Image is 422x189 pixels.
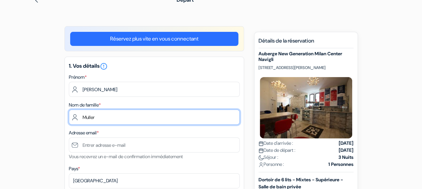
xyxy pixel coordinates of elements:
p: [STREET_ADDRESS][PERSON_NAME] [259,65,354,70]
h5: Auberge New Generation Milan Center Navigli [259,51,354,62]
small: Vous recevrez un e-mail de confirmation immédiatement [69,153,183,160]
h5: 1. Vos détails [69,62,240,70]
a: error_outline [100,62,108,69]
input: Entrez votre prénom [69,82,240,97]
strong: [DATE] [339,147,354,154]
label: Adresse email [69,129,99,136]
label: Prénom [69,74,87,81]
strong: [DATE] [339,140,354,147]
img: calendar.svg [259,141,264,146]
span: Séjour : [259,154,278,161]
img: calendar.svg [259,148,264,153]
a: Réservez plus vite en vous connectant [70,32,238,46]
img: user_icon.svg [259,162,264,167]
label: Nom de famille [69,102,101,109]
span: Personne : [259,161,284,168]
label: Pays [69,165,80,172]
input: Entrer adresse e-mail [69,137,240,152]
strong: 1 Personnes [328,161,354,168]
span: Date d'arrivée : [259,140,293,147]
input: Entrer le nom de famille [69,110,240,125]
h5: Détails de la réservation [259,38,354,48]
i: error_outline [100,62,108,70]
img: moon.svg [259,155,264,160]
span: Date de départ : [259,147,295,154]
strong: 3 Nuits [338,154,354,161]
